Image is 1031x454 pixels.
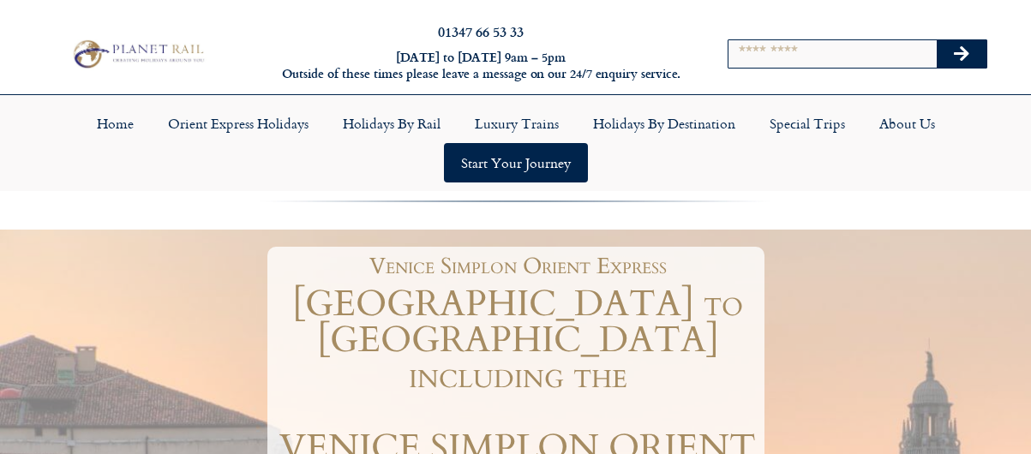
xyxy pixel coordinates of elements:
button: Search [937,40,986,68]
img: Planet Rail Train Holidays Logo [68,37,208,71]
a: Orient Express Holidays [151,104,326,143]
h6: [DATE] to [DATE] 9am – 5pm Outside of these times please leave a message on our 24/7 enquiry serv... [279,50,683,81]
a: Start your Journey [444,143,588,182]
h1: Venice Simplon Orient Express [280,255,756,278]
a: Holidays by Destination [576,104,752,143]
nav: Menu [9,104,1022,182]
a: Special Trips [752,104,862,143]
a: Home [80,104,151,143]
a: Luxury Trains [458,104,576,143]
a: 01347 66 53 33 [438,21,524,41]
a: About Us [862,104,952,143]
a: Holidays by Rail [326,104,458,143]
